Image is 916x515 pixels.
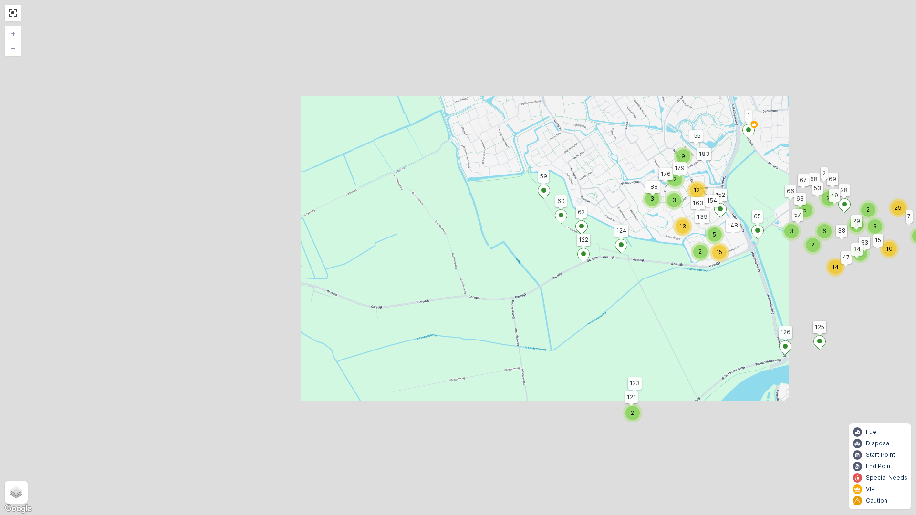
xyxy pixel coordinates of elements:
[681,153,685,160] span: 9
[880,239,899,258] div: 10
[889,198,908,217] div: 29
[865,217,885,236] div: 3
[854,221,858,228] span: 9
[859,200,878,219] div: 2
[672,196,676,204] span: 3
[674,175,677,183] span: 2
[803,236,822,255] div: 2
[665,191,684,210] div: 3
[804,206,807,214] span: 5
[812,241,815,248] span: 2
[895,204,902,211] span: 29
[782,222,801,241] div: 3
[705,225,724,244] div: 5
[867,206,870,213] span: 2
[790,227,793,235] span: 3
[847,216,866,235] div: 9
[886,245,893,252] span: 10
[650,195,654,202] span: 3
[819,189,838,208] div: 2
[643,189,662,208] div: 3
[666,170,685,189] div: 2
[827,195,831,202] span: 2
[687,181,707,200] div: 12
[674,147,693,166] div: 9
[822,227,826,235] span: 6
[673,217,692,236] div: 13
[873,223,877,230] span: 3
[713,231,717,238] span: 5
[679,223,686,230] span: 13
[694,186,700,194] span: 12
[815,222,834,241] div: 6
[796,201,815,220] div: 5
